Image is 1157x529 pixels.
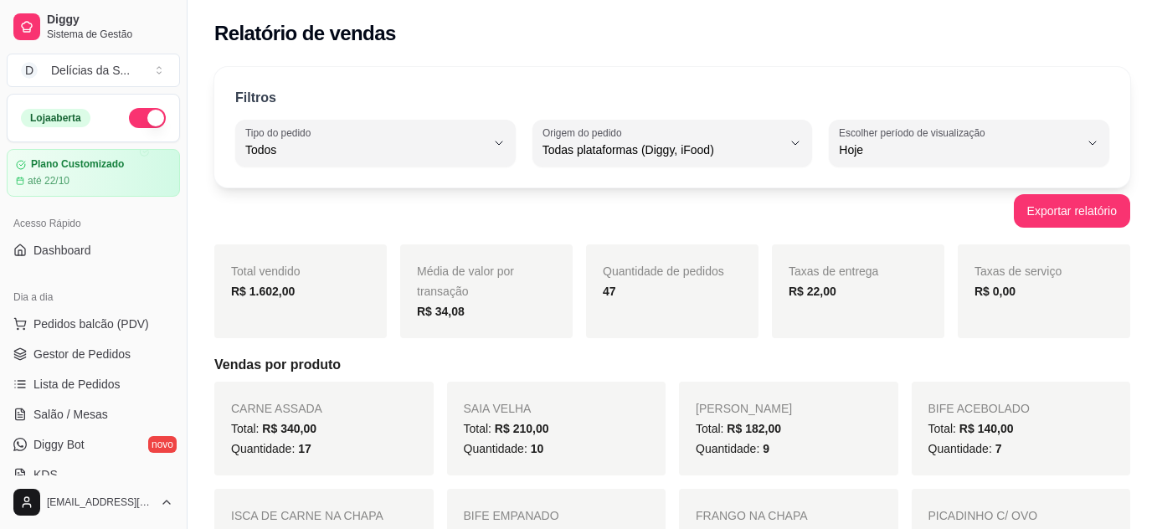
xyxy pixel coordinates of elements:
[839,141,1079,158] span: Hoje
[231,285,295,298] strong: R$ 1.602,00
[928,402,1030,415] span: BIFE ACEBOLADO
[7,341,180,367] a: Gestor de Pedidos
[928,509,1038,522] span: PICADINHO C/ OVO
[603,264,724,278] span: Quantidade de pedidos
[7,371,180,398] a: Lista de Pedidos
[464,422,549,435] span: Total:
[245,141,486,158] span: Todos
[789,285,836,298] strong: R$ 22,00
[231,402,322,415] span: CARNE ASSADA
[7,401,180,428] a: Salão / Mesas
[231,442,311,455] span: Quantidade:
[928,422,1014,435] span: Total:
[7,311,180,337] button: Pedidos balcão (PDV)
[464,402,532,415] span: SAIA VELHA
[231,509,383,522] span: ISCA DE CARNE NA CHAPA
[7,54,180,87] button: Select a team
[47,496,153,509] span: [EMAIL_ADDRESS][DOMAIN_NAME]
[928,442,1002,455] span: Quantidade:
[21,109,90,127] div: Loja aberta
[28,174,69,187] article: até 22/10
[298,442,311,455] span: 17
[696,402,792,415] span: [PERSON_NAME]
[543,141,783,158] span: Todas plataformas (Diggy, iFood)
[417,264,514,298] span: Média de valor por transação
[33,316,149,332] span: Pedidos balcão (PDV)
[21,62,38,79] span: D
[235,88,276,108] p: Filtros
[696,422,781,435] span: Total:
[33,346,131,362] span: Gestor de Pedidos
[464,442,544,455] span: Quantidade:
[696,442,769,455] span: Quantidade:
[231,264,301,278] span: Total vendido
[789,264,878,278] span: Taxas de entrega
[7,149,180,197] a: Plano Customizadoaté 22/10
[33,242,91,259] span: Dashboard
[214,355,1130,375] h5: Vendas por produto
[7,431,180,458] a: Diggy Botnovo
[7,7,180,47] a: DiggySistema de Gestão
[829,120,1109,167] button: Escolher período de visualizaçãoHoje
[959,422,1014,435] span: R$ 140,00
[7,237,180,264] a: Dashboard
[47,13,173,28] span: Diggy
[47,28,173,41] span: Sistema de Gestão
[603,285,616,298] strong: 47
[33,406,108,423] span: Salão / Mesas
[31,158,124,171] article: Plano Customizado
[974,285,1016,298] strong: R$ 0,00
[417,305,465,318] strong: R$ 34,08
[995,442,1002,455] span: 7
[262,422,316,435] span: R$ 340,00
[974,264,1062,278] span: Taxas de serviço
[464,509,559,522] span: BIFE EMPANADO
[7,210,180,237] div: Acesso Rápido
[531,442,544,455] span: 10
[33,466,58,483] span: KDS
[763,442,769,455] span: 9
[33,376,121,393] span: Lista de Pedidos
[7,482,180,522] button: [EMAIL_ADDRESS][DOMAIN_NAME]
[7,284,180,311] div: Dia a dia
[231,422,316,435] span: Total:
[245,126,316,140] label: Tipo do pedido
[543,126,627,140] label: Origem do pedido
[33,436,85,453] span: Diggy Bot
[7,461,180,488] a: KDS
[214,20,396,47] h2: Relatório de vendas
[495,422,549,435] span: R$ 210,00
[1014,194,1130,228] button: Exportar relatório
[696,509,808,522] span: FRANGO NA CHAPA
[839,126,990,140] label: Escolher período de visualização
[51,62,130,79] div: Delícias da S ...
[532,120,813,167] button: Origem do pedidoTodas plataformas (Diggy, iFood)
[235,120,516,167] button: Tipo do pedidoTodos
[727,422,781,435] span: R$ 182,00
[129,108,166,128] button: Alterar Status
